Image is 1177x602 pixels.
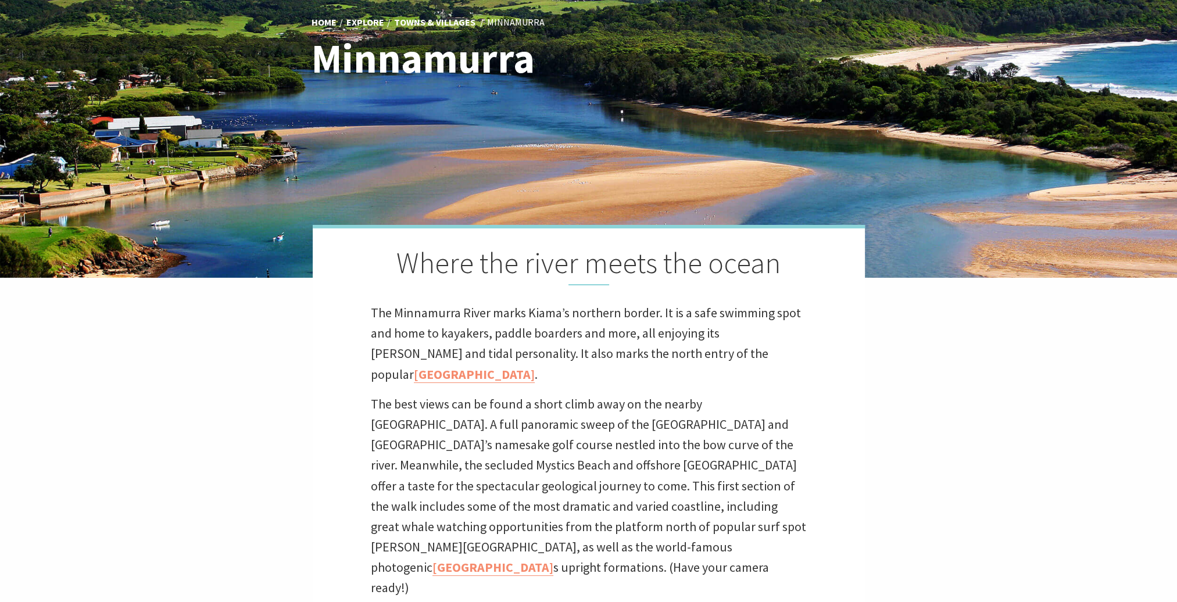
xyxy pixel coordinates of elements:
a: Towns & Villages [394,16,475,28]
li: Minnamurra [487,15,545,30]
p: The Minnamurra River marks Kiama’s northern border. It is a safe swimming spot and home to kayake... [371,303,807,385]
a: Home [312,16,337,28]
a: [GEOGRAPHIC_DATA] [414,366,535,383]
h1: Minnamurra [312,36,640,81]
p: The best views can be found a short climb away on the nearby [GEOGRAPHIC_DATA]. A full panoramic ... [371,394,807,599]
a: Explore [346,16,384,28]
h2: Where the river meets the ocean [371,246,807,285]
a: [GEOGRAPHIC_DATA] [432,559,553,576]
